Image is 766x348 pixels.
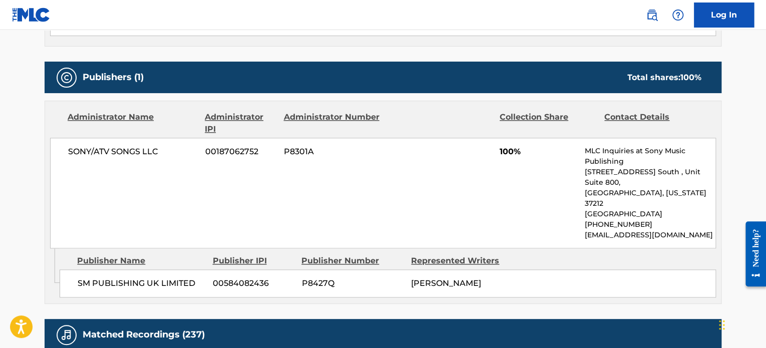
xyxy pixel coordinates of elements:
[716,300,766,348] iframe: Chat Widget
[672,9,684,21] img: help
[604,111,701,135] div: Contact Details
[738,214,766,294] iframe: Resource Center
[68,146,198,158] span: SONY/ATV SONGS LLC
[213,277,294,289] span: 00584082436
[668,5,688,25] div: Help
[83,329,205,340] h5: Matched Recordings (237)
[500,146,577,158] span: 100%
[680,73,701,82] span: 100 %
[585,167,715,188] p: [STREET_ADDRESS] South , Unit Suite 800,
[77,255,205,267] div: Publisher Name
[61,329,73,341] img: Matched Recordings
[585,188,715,209] p: [GEOGRAPHIC_DATA], [US_STATE] 37212
[78,277,205,289] span: SM PUBLISHING UK LIMITED
[205,146,276,158] span: 00187062752
[585,230,715,240] p: [EMAIL_ADDRESS][DOMAIN_NAME]
[212,255,294,267] div: Publisher IPI
[694,3,754,28] a: Log In
[205,111,276,135] div: Administrator IPI
[284,146,381,158] span: P8301A
[301,277,404,289] span: P8427Q
[61,72,73,84] img: Publishers
[283,111,380,135] div: Administrator Number
[646,9,658,21] img: search
[411,255,513,267] div: Represented Writers
[500,111,597,135] div: Collection Share
[719,310,725,340] div: Drag
[627,72,701,84] div: Total shares:
[83,72,144,83] h5: Publishers (1)
[585,219,715,230] p: [PHONE_NUMBER]
[12,8,51,22] img: MLC Logo
[585,209,715,219] p: [GEOGRAPHIC_DATA]
[301,255,404,267] div: Publisher Number
[411,278,481,288] span: [PERSON_NAME]
[642,5,662,25] a: Public Search
[585,146,715,167] p: MLC Inquiries at Sony Music Publishing
[68,111,197,135] div: Administrator Name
